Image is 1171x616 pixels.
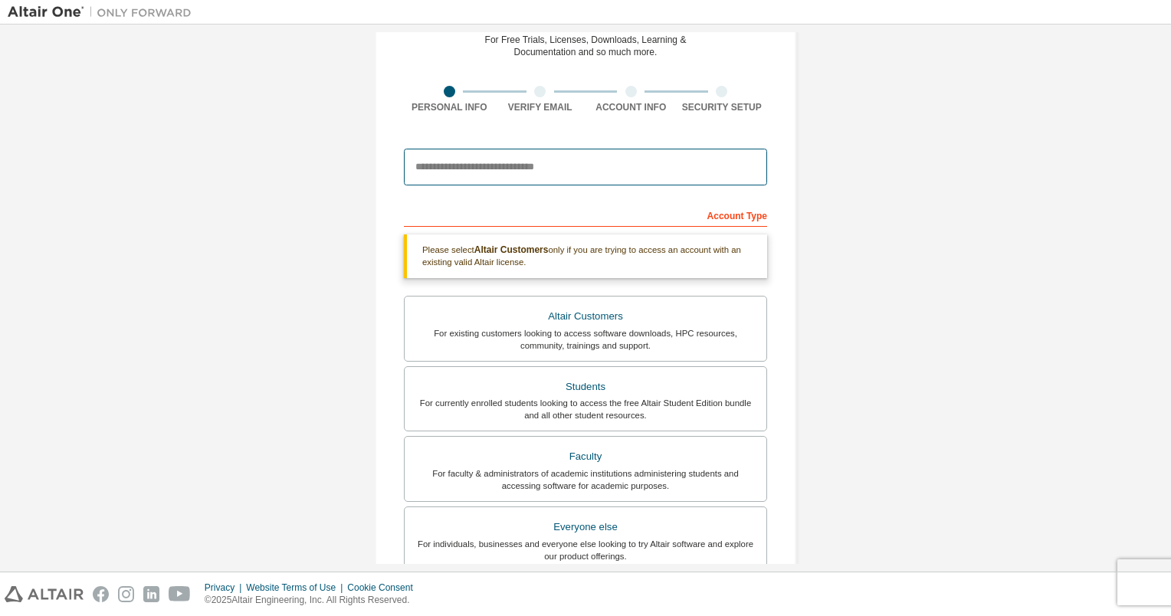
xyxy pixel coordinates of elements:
[404,234,767,278] div: Please select only if you are trying to access an account with an existing valid Altair license.
[169,586,191,602] img: youtube.svg
[93,586,109,602] img: facebook.svg
[414,538,757,562] div: For individuals, businesses and everyone else looking to try Altair software and explore our prod...
[205,594,422,607] p: © 2025 Altair Engineering, Inc. All Rights Reserved.
[118,586,134,602] img: instagram.svg
[246,582,347,594] div: Website Terms of Use
[143,586,159,602] img: linkedin.svg
[414,397,757,421] div: For currently enrolled students looking to access the free Altair Student Edition bundle and all ...
[414,327,757,352] div: For existing customers looking to access software downloads, HPC resources, community, trainings ...
[414,467,757,492] div: For faculty & administrators of academic institutions administering students and accessing softwa...
[495,101,586,113] div: Verify Email
[404,202,767,227] div: Account Type
[8,5,199,20] img: Altair One
[677,101,768,113] div: Security Setup
[474,244,549,255] b: Altair Customers
[485,34,687,58] div: For Free Trials, Licenses, Downloads, Learning & Documentation and so much more.
[414,306,757,327] div: Altair Customers
[414,516,757,538] div: Everyone else
[414,446,757,467] div: Faculty
[414,376,757,398] div: Students
[205,582,246,594] div: Privacy
[585,101,677,113] div: Account Info
[5,586,84,602] img: altair_logo.svg
[347,582,421,594] div: Cookie Consent
[404,101,495,113] div: Personal Info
